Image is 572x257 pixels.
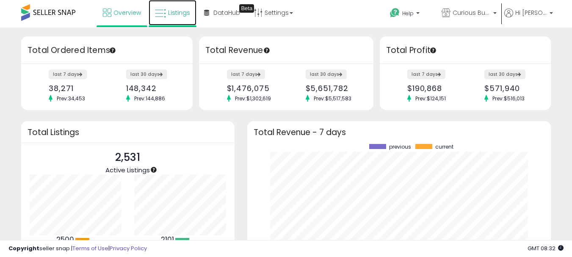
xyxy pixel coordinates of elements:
[389,144,411,150] span: previous
[504,8,553,28] a: Hi [PERSON_NAME]
[227,69,265,79] label: last 7 days
[126,69,167,79] label: last 30 days
[390,8,400,18] i: Get Help
[109,47,116,54] div: Tooltip anchor
[254,129,544,135] h3: Total Revenue - 7 days
[126,84,178,93] div: 148,342
[56,235,74,245] b: 2500
[263,47,271,54] div: Tooltip anchor
[72,244,108,252] a: Terms of Use
[150,166,158,174] div: Tooltip anchor
[161,235,174,245] b: 2101
[484,84,536,93] div: $571,940
[306,69,347,79] label: last 30 days
[488,95,529,102] span: Prev: $516,013
[407,69,445,79] label: last 7 days
[168,8,190,17] span: Listings
[309,95,356,102] span: Prev: $5,517,583
[130,95,169,102] span: Prev: 144,886
[105,166,150,174] span: Active Listings
[515,8,547,17] span: Hi [PERSON_NAME]
[227,84,280,93] div: $1,476,075
[28,44,186,56] h3: Total Ordered Items
[528,244,564,252] span: 2025-10-10 08:32 GMT
[213,8,240,17] span: DataHub
[53,95,89,102] span: Prev: 34,453
[105,149,150,166] p: 2,531
[8,245,147,253] div: seller snap | |
[435,144,453,150] span: current
[28,129,228,135] h3: Total Listings
[383,1,434,28] a: Help
[231,95,275,102] span: Prev: $1,302,619
[113,8,141,17] span: Overview
[407,84,459,93] div: $190,868
[49,69,87,79] label: last 7 days
[8,244,39,252] strong: Copyright
[402,10,414,17] span: Help
[453,8,491,17] span: Curious Buy Nature
[484,69,525,79] label: last 30 days
[429,47,437,54] div: Tooltip anchor
[386,44,545,56] h3: Total Profit
[306,84,359,93] div: $5,651,782
[205,44,367,56] h3: Total Revenue
[239,4,254,13] div: Tooltip anchor
[411,95,450,102] span: Prev: $124,151
[49,84,100,93] div: 38,271
[110,244,147,252] a: Privacy Policy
